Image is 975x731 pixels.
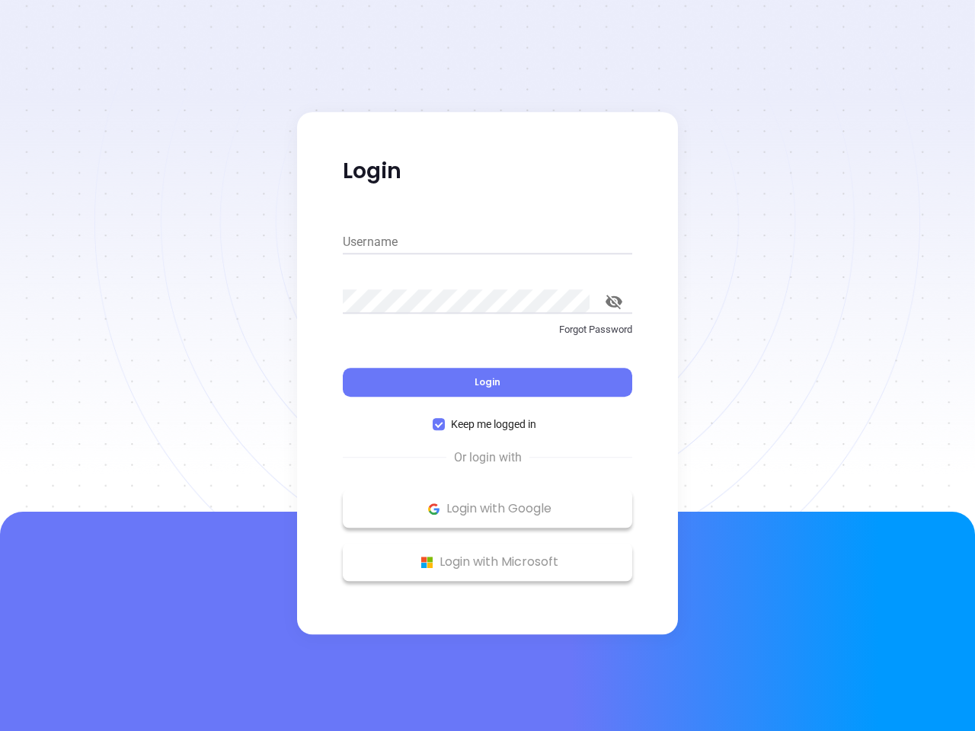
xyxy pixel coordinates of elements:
span: Keep me logged in [445,416,542,433]
button: toggle password visibility [596,283,632,320]
a: Forgot Password [343,322,632,350]
p: Login with Google [350,497,625,520]
p: Login [343,158,632,185]
button: Login [343,368,632,397]
p: Forgot Password [343,322,632,337]
p: Login with Microsoft [350,551,625,573]
img: Microsoft Logo [417,553,436,572]
button: Microsoft Logo Login with Microsoft [343,543,632,581]
button: Google Logo Login with Google [343,490,632,528]
span: Login [475,375,500,388]
img: Google Logo [424,500,443,519]
span: Or login with [446,448,529,467]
